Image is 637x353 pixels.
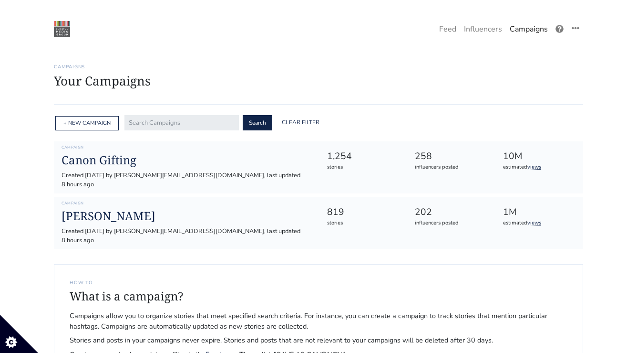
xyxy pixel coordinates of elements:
[503,205,574,219] div: 1M
[327,150,398,163] div: 1,254
[327,219,398,227] div: stories
[54,21,70,37] img: 22:22:48_1550874168
[415,219,486,227] div: influencers posted
[124,115,239,130] input: Search Campaigns
[70,335,567,346] span: Stories and posts in your campaigns never expire. Stories and posts that are not relevant to your...
[506,20,552,39] a: Campaigns
[415,163,486,171] div: influencers posted
[243,115,272,130] button: Search
[415,150,486,163] div: 258
[54,74,583,88] h1: Your Campaigns
[70,280,567,286] h6: How to
[54,64,583,70] h6: Campaigns
[62,209,311,223] a: [PERSON_NAME]
[460,20,506,39] a: Influencers
[435,20,460,39] a: Feed
[503,150,574,163] div: 10M
[62,171,311,189] div: Created [DATE] by [PERSON_NAME][EMAIL_ADDRESS][DOMAIN_NAME], last updated 8 hours ago
[63,119,111,127] a: + NEW CAMPAIGN
[62,145,311,150] h6: Campaign
[503,163,574,171] div: estimated
[527,163,541,171] a: views
[70,311,567,332] span: Campaigns allow you to organize stories that meet specified search criteria. For instance, you ca...
[62,201,311,206] h6: Campaign
[70,289,567,303] h4: What is a campaign?
[62,153,311,167] a: Canon Gifting
[327,163,398,171] div: stories
[415,205,486,219] div: 202
[327,205,398,219] div: 819
[503,219,574,227] div: estimated
[62,227,311,245] div: Created [DATE] by [PERSON_NAME][EMAIL_ADDRESS][DOMAIN_NAME], last updated 8 hours ago
[276,115,325,130] a: Clear Filter
[527,219,541,226] a: views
